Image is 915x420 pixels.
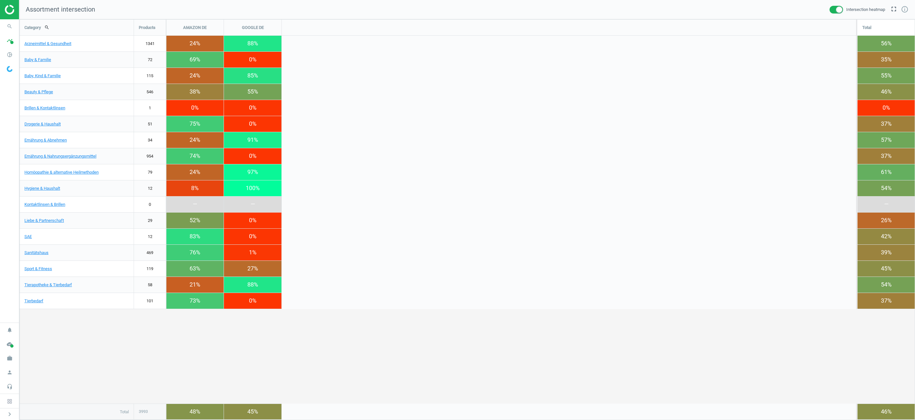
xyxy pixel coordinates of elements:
[224,164,281,180] div: 97%
[134,116,166,132] a: 51
[20,148,134,164] a: Ernährung & Nahrungsergänzungsmittel
[224,116,281,132] div: 0%
[134,52,166,68] a: 72
[857,148,915,164] div: 37%
[901,5,909,14] a: info_outline
[20,196,134,213] a: Kontaktlinsen & Brillen
[166,100,224,116] div: 0%
[20,132,134,148] a: Ernährung & Abnehmen
[4,20,16,32] i: search
[4,324,16,336] i: notifications
[166,404,224,419] div: 48 %
[857,180,915,196] div: 54%
[134,148,166,164] a: 954
[20,164,134,180] a: Homöopathie & alternative Heilmethoden
[4,34,16,47] i: timeline
[20,229,134,245] a: SAE
[857,404,915,419] div: 46%
[134,261,166,277] a: 119
[166,84,224,100] div: 38%
[4,49,16,61] i: pie_chart_outlined
[20,261,134,277] a: Sport & Fitness
[4,380,16,393] i: headset_mic
[41,22,53,33] button: search
[134,68,166,84] a: 115
[6,410,13,418] i: chevron_right
[20,213,134,229] a: Liebe & Partnerschaft
[20,116,134,132] a: Drogerie & Haushalt
[134,84,166,100] a: 546
[857,52,915,68] div: 35%
[166,180,224,196] div: 8%
[224,180,281,196] div: 100%
[20,68,134,84] a: Baby, Kind & Familie
[134,229,166,245] a: 12
[4,338,16,350] i: cloud_done
[134,20,166,36] div: Products
[857,84,915,100] div: 46%
[224,229,281,244] div: 0%
[166,293,224,309] div: 73%
[857,20,915,36] div: Total
[134,180,166,196] a: 12
[224,132,281,148] div: 91%
[857,261,915,277] div: 45%
[857,196,915,212] div: —
[134,132,166,148] a: 34
[166,68,224,84] div: 24%
[224,20,281,36] div: GOOGLE DE
[857,68,915,84] div: 55%
[166,277,224,293] div: 21%
[166,148,224,164] div: 74%
[224,277,281,293] div: 88%
[224,100,281,116] div: 0%
[20,36,134,52] a: Arzneimittel & Gesundheit
[20,52,134,68] a: Baby & Familie
[166,196,224,212] div: —
[166,52,224,68] div: 69%
[20,293,134,309] a: Tierbedarf
[224,293,281,309] div: 0%
[857,245,915,260] div: 39%
[134,293,166,309] a: 101
[224,68,281,84] div: 85%
[2,410,18,418] button: chevron_right
[166,261,224,277] div: 63%
[857,100,915,116] div: 0%
[857,164,915,180] div: 61%
[890,5,898,13] i: fullscreen
[134,164,166,180] a: 79
[857,132,915,148] div: 57%
[166,36,224,51] div: 24%
[134,245,166,261] a: 469
[224,404,281,419] div: 45 %
[20,404,134,420] div: Total
[224,52,281,68] div: 0%
[901,5,909,13] i: info_outline
[134,36,166,52] a: 1341
[224,84,281,100] div: 55%
[857,213,915,228] div: 26%
[7,66,13,72] img: wGWNvw8QSZomAAAAABJRU5ErkJggg==
[5,5,50,14] img: ajHJNr6hYgQAAAAASUVORK5CYII=
[857,116,915,132] div: 37%
[20,245,134,261] a: Sanitätshaus
[134,196,166,213] a: 0
[166,116,224,132] div: 75%
[846,7,885,13] span: Intersection heatmap
[20,180,134,196] a: Hygiene & Haushalt
[26,5,95,13] span: Assortment intersection
[134,100,166,116] a: 1
[20,84,134,100] a: Beauty & Pflege
[166,213,224,228] div: 52%
[857,293,915,309] div: 37%
[20,20,134,35] div: Category
[857,277,915,293] div: 54%
[4,352,16,364] i: work
[857,229,915,244] div: 42%
[134,277,166,293] a: 58
[224,196,281,212] div: —
[134,404,166,419] div: 3993
[166,245,224,260] div: 76%
[857,36,915,51] div: 56%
